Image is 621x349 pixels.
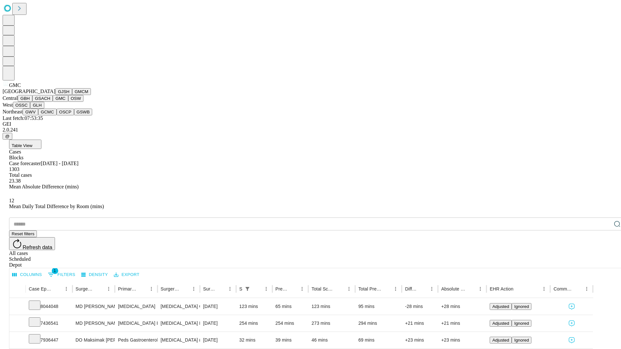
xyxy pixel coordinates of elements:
[5,134,10,139] span: @
[441,286,466,291] div: Absolute Difference
[203,298,233,315] div: [DATE]
[276,298,305,315] div: 65 mins
[13,102,30,109] button: OSSC
[514,321,529,326] span: Ignored
[3,109,23,114] span: Northeast
[441,332,483,348] div: +23 mins
[239,286,242,291] div: Scheduled In Room Duration
[147,284,156,293] button: Menu
[95,284,104,293] button: Sort
[12,143,32,148] span: Table View
[74,109,93,115] button: GSWB
[512,337,531,344] button: Ignored
[441,315,483,332] div: +21 mins
[492,304,509,309] span: Adjusted
[512,320,531,327] button: Ignored
[253,284,262,293] button: Sort
[76,332,112,348] div: DO Maksimak [PERSON_NAME]
[405,332,435,348] div: +23 mins
[118,286,137,291] div: Primary Service
[573,284,582,293] button: Sort
[9,230,37,237] button: Reset filters
[189,284,198,293] button: Menu
[239,315,269,332] div: 254 mins
[405,298,435,315] div: -28 mins
[13,301,22,312] button: Expand
[161,332,197,348] div: [MEDICAL_DATA] (EGD), FLEXIBLE, TRANSORAL, WITH [MEDICAL_DATA] SINGLE OR MULTIPLE
[12,231,34,236] span: Reset filters
[216,284,225,293] button: Sort
[57,109,74,115] button: OSCP
[118,332,154,348] div: Peds Gastroenterology
[311,332,352,348] div: 46 mins
[298,284,307,293] button: Menu
[38,109,57,115] button: GCMC
[118,298,154,315] div: [MEDICAL_DATA]
[3,89,55,94] span: [GEOGRAPHIC_DATA]
[405,286,418,291] div: Difference
[490,286,513,291] div: EHR Action
[55,88,72,95] button: GJSH
[427,284,436,293] button: Menu
[9,184,79,189] span: Mean Absolute Difference (mins)
[53,95,68,102] button: GMC
[104,284,113,293] button: Menu
[492,338,509,343] span: Adjusted
[203,286,216,291] div: Surgery Date
[52,268,58,274] span: 1
[239,298,269,315] div: 123 mins
[76,298,112,315] div: MD [PERSON_NAME] [PERSON_NAME] Md
[553,286,572,291] div: Comments
[490,303,512,310] button: Adjusted
[203,315,233,332] div: [DATE]
[276,286,288,291] div: Predicted In Room Duration
[289,284,298,293] button: Sort
[9,178,21,184] span: 23.38
[112,270,141,280] button: Export
[3,121,618,127] div: GEI
[239,332,269,348] div: 32 mins
[41,161,78,166] span: [DATE] - [DATE]
[382,284,391,293] button: Sort
[3,115,43,121] span: Last fetch: 07:53:35
[9,237,55,250] button: Refresh data
[118,315,154,332] div: [MEDICAL_DATA] Endovascular
[582,284,591,293] button: Menu
[161,298,197,315] div: [MEDICAL_DATA] OF SKIN ABDOMINAL
[29,298,69,315] div: 8044048
[3,133,12,140] button: @
[311,315,352,332] div: 273 mins
[358,332,399,348] div: 69 mins
[53,284,62,293] button: Sort
[9,140,41,149] button: Table View
[29,315,69,332] div: 7436541
[62,284,71,293] button: Menu
[3,102,13,108] span: West
[225,284,234,293] button: Menu
[203,332,233,348] div: [DATE]
[68,95,84,102] button: OSW
[492,321,509,326] span: Adjusted
[490,337,512,344] button: Adjusted
[13,318,22,329] button: Expand
[467,284,476,293] button: Sort
[23,109,38,115] button: GWV
[29,332,69,348] div: 7936447
[180,284,189,293] button: Sort
[9,82,21,88] span: GMC
[514,304,529,309] span: Ignored
[405,315,435,332] div: +21 mins
[138,284,147,293] button: Sort
[476,284,485,293] button: Menu
[3,95,18,101] span: Central
[9,172,32,178] span: Total cases
[9,166,19,172] span: 1303
[262,284,271,293] button: Menu
[161,315,197,332] div: [MEDICAL_DATA] REPAIR [MEDICAL_DATA]
[514,284,523,293] button: Sort
[418,284,427,293] button: Sort
[358,286,382,291] div: Total Predicted Duration
[391,284,400,293] button: Menu
[23,245,52,250] span: Refresh data
[243,284,252,293] div: 1 active filter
